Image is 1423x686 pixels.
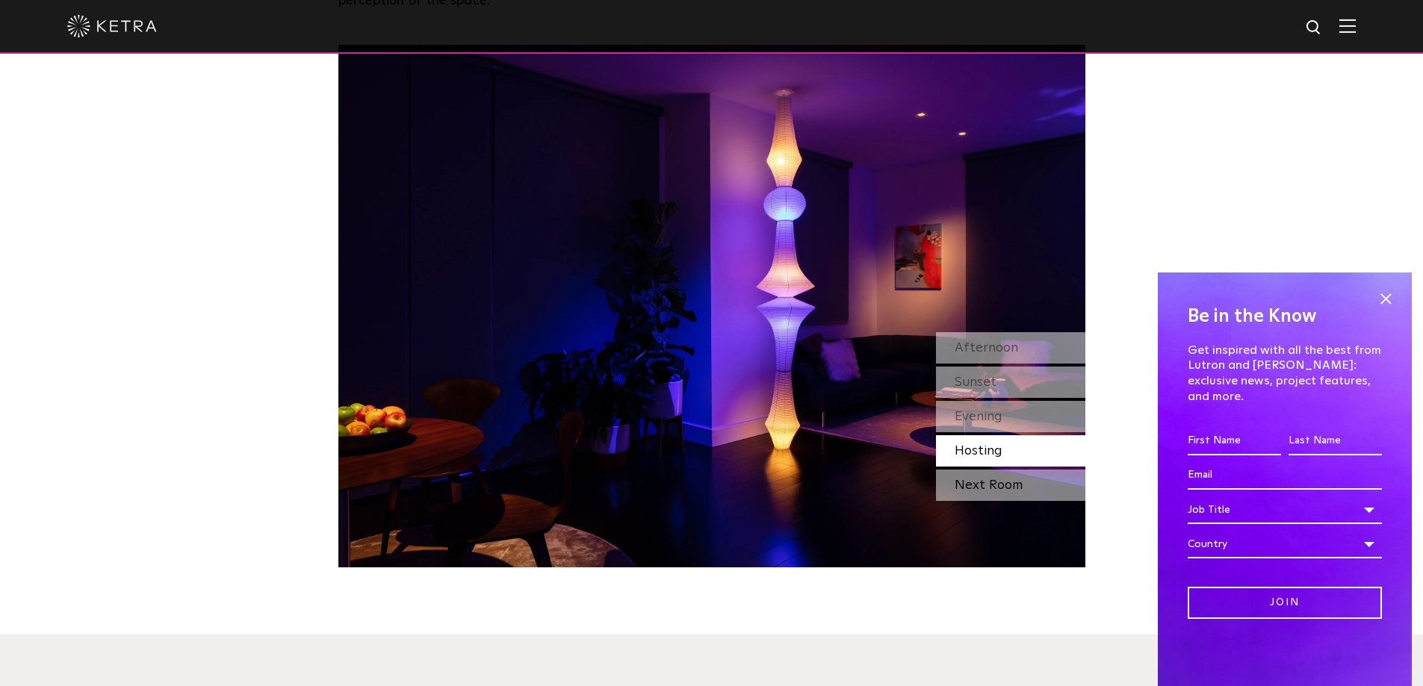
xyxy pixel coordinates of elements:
h4: Be in the Know [1188,302,1382,331]
img: ketra-logo-2019-white [67,15,157,37]
img: Hamburger%20Nav.svg [1339,19,1356,33]
input: Last Name [1289,427,1382,455]
div: Next Room [936,470,1085,501]
img: SS_HBD_LivingRoom_Desktop_04 [338,45,1085,567]
div: Job Title [1188,496,1382,524]
span: Sunset [955,375,996,389]
span: Afternoon [955,341,1018,355]
p: Get inspired with all the best from Lutron and [PERSON_NAME]: exclusive news, project features, a... [1188,343,1382,405]
input: Email [1188,461,1382,490]
input: Join [1188,587,1382,619]
input: First Name [1188,427,1281,455]
span: Evening [955,410,1002,423]
div: Country [1188,530,1382,558]
img: search icon [1305,19,1324,37]
span: Hosting [955,444,1002,458]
